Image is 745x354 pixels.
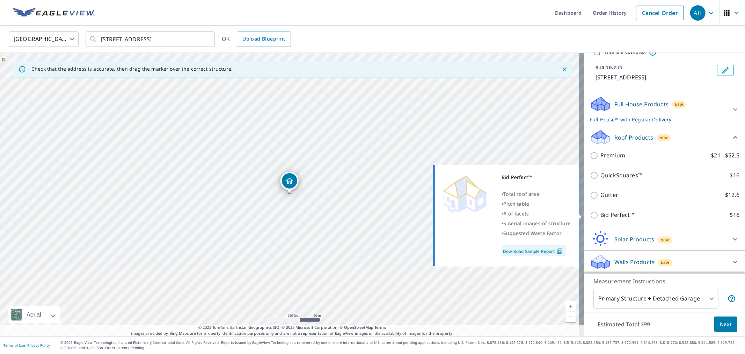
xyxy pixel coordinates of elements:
div: Full House ProductsNewFull House™ with Regular Delivery [590,96,739,123]
p: Check that the address is accurate, then drag the marker over the correct structure. [31,66,233,72]
span: Pitch table [503,200,529,207]
span: © 2025 TomTom, Earthstar Geographics SIO, © 2025 Microsoft Corporation, © [198,325,386,331]
p: Roof Products [614,133,653,142]
span: New [675,102,684,107]
p: Estimated Total: $99 [592,317,656,332]
span: New [661,260,670,265]
span: Your report will include the primary structure and a detached garage if one exists. [728,295,736,303]
p: Gutter [600,191,618,199]
p: $16 [730,211,739,219]
button: Edit building 1 [717,65,734,76]
span: Total roof area [503,191,539,197]
div: OR [222,31,291,47]
span: 5 Aerial images of structure [503,220,571,227]
p: $16 [730,171,739,180]
img: Pdf Icon [555,248,564,254]
div: • [502,228,571,238]
div: AH [690,5,706,21]
p: [STREET_ADDRESS] [596,73,714,82]
div: • [502,219,571,228]
button: Close [560,65,569,74]
p: | [3,343,50,347]
p: Walls Products [614,258,655,266]
span: Next [720,320,732,329]
p: Solar Products [614,235,654,243]
p: $12.6 [725,191,739,199]
div: [GEOGRAPHIC_DATA] [9,29,79,49]
img: Premium [440,172,489,214]
a: Terms of Use [3,343,25,348]
a: Current Level 17, Zoom In [565,301,576,312]
a: Terms [374,325,386,330]
span: # of facets [503,210,529,217]
p: Premium [600,151,625,160]
div: • [502,199,571,209]
p: © 2025 Eagle View Technologies, Inc. and Pictometry International Corp. All Rights Reserved. Repo... [60,340,742,351]
img: EV Logo [13,8,95,18]
div: • [502,189,571,199]
span: New [660,237,669,243]
div: Walls ProductsNew [590,254,739,270]
div: Dropped pin, building 1, Residential property, 942 N Highway 99w Dundee, OR 97115 [280,172,299,193]
a: Current Level 17, Zoom Out [565,312,576,322]
div: Bid Perfect™ [502,172,571,182]
p: Full House™ with Regular Delivery [590,116,727,123]
span: New [659,135,668,141]
span: Suggested Waste Factor [503,230,562,236]
div: • [502,209,571,219]
a: Cancel Order [636,6,684,20]
div: Aerial [24,306,43,324]
div: Solar ProductsNew [590,231,739,248]
p: BUILDING ID [596,65,622,71]
button: Next [714,317,737,332]
a: Download Sample Report [502,245,566,256]
p: $21 - $52.5 [711,151,739,160]
div: Aerial [8,306,60,324]
p: Full House Products [614,100,669,108]
p: QuickSquares™ [600,171,642,180]
a: OpenStreetMap [344,325,373,330]
a: Upload Blueprint [237,31,291,47]
p: Bid Perfect™ [600,211,634,219]
p: Measurement Instructions [593,277,736,285]
div: Roof ProductsNew [590,129,739,146]
div: Primary Structure + Detached Garage [593,289,718,309]
a: Privacy Policy [27,343,50,348]
input: Search by address or latitude-longitude [101,29,200,49]
span: Upload Blueprint [242,35,285,43]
